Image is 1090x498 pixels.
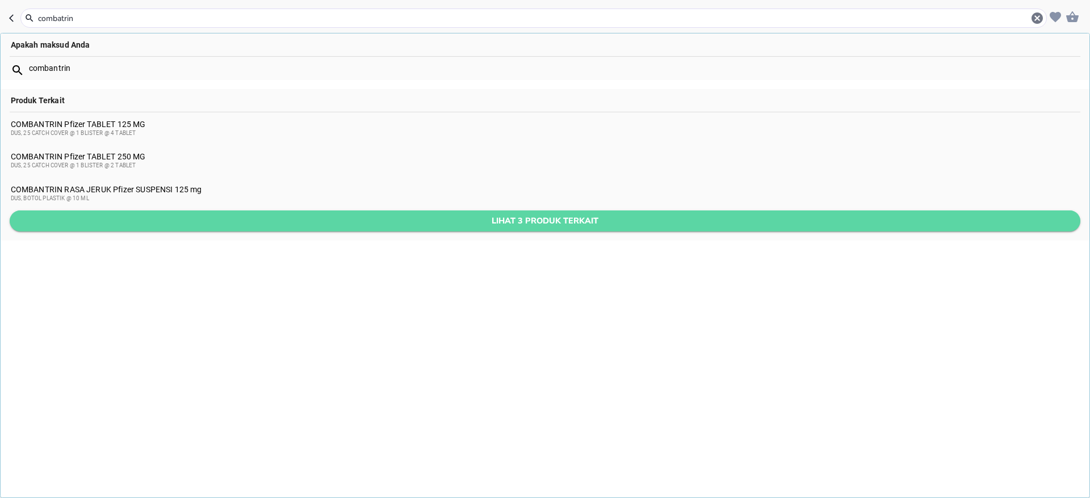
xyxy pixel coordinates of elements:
div: COMBANTRIN Pfizer TABLET 125 MG [11,120,1080,138]
input: Cari 4000+ produk di sini [37,12,1030,24]
div: COMBANTRIN Pfizer TABLET 250 MG [11,152,1080,170]
div: COMBANTRIN RASA JERUK Pfizer SUSPENSI 125 mg [11,185,1080,203]
button: Lihat 3 produk terkait [10,210,1080,231]
div: Apakah maksud Anda [1,33,1089,56]
span: Lihat 3 produk terkait [19,214,1071,228]
div: Produk Terkait [1,89,1089,112]
span: DUS, BOTOL PLASTIK @ 10 ML [11,195,89,201]
span: DUS, 25 CATCH COVER @ 1 BLISTER @ 2 TABLET [11,162,136,168]
span: DUS, 25 CATCH COVER @ 1 BLISTER @ 4 TABLET [11,130,136,136]
div: combantrin [29,64,1080,73]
